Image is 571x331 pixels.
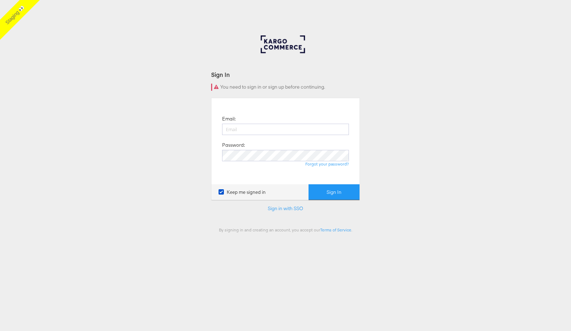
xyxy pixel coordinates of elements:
[222,124,349,135] input: Email
[305,161,349,167] a: Forgot your password?
[211,84,360,91] div: You need to sign in or sign up before continuing.
[320,227,351,232] a: Terms of Service
[222,116,236,122] label: Email:
[211,227,360,232] div: By signing in and creating an account, you accept our .
[219,189,266,196] label: Keep me signed in
[211,71,360,79] div: Sign In
[222,142,245,148] label: Password:
[268,205,303,212] a: Sign in with SSO
[309,184,360,200] button: Sign In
